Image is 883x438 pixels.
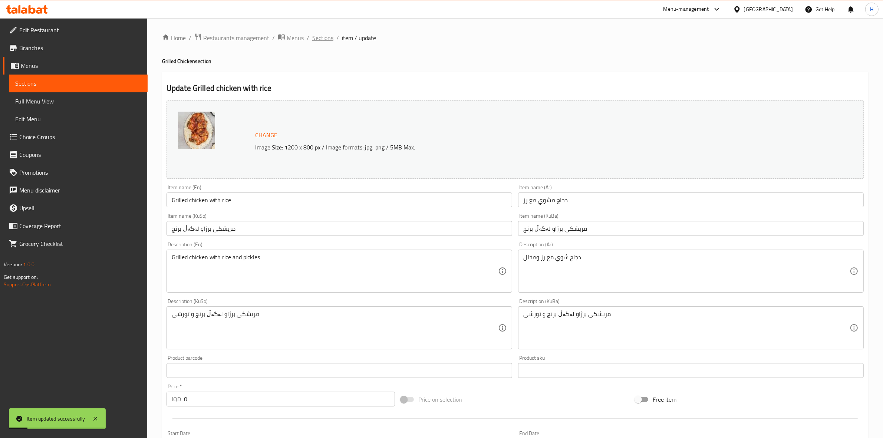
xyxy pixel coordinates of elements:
[23,260,34,269] span: 1.0.0
[167,83,864,94] h2: Update Grilled chicken with rice
[336,33,339,42] li: /
[3,39,148,57] a: Branches
[162,57,868,65] h4: Grilled Chicken section
[3,235,148,253] a: Grocery Checklist
[9,75,148,92] a: Sections
[518,221,864,236] input: Enter name KuBa
[744,5,793,13] div: [GEOGRAPHIC_DATA]
[287,33,304,42] span: Menus
[307,33,309,42] li: /
[172,395,181,404] p: IQD
[523,310,850,346] textarea: مریشکی برژاو لەگەڵ برنج و تورشی
[252,128,280,143] button: Change
[167,363,512,378] input: Please enter product barcode
[4,260,22,269] span: Version:
[19,186,142,195] span: Menu disclaimer
[278,33,304,43] a: Menus
[4,272,38,282] span: Get support on:
[3,21,148,39] a: Edit Restaurant
[19,43,142,52] span: Branches
[653,395,676,404] span: Free item
[21,61,142,70] span: Menus
[184,392,395,406] input: Please enter price
[27,415,85,423] div: Item updated successfully
[3,181,148,199] a: Menu disclaimer
[9,110,148,128] a: Edit Menu
[870,5,873,13] span: H
[3,217,148,235] a: Coverage Report
[3,146,148,164] a: Coupons
[189,33,191,42] li: /
[19,239,142,248] span: Grocery Checklist
[19,168,142,177] span: Promotions
[312,33,333,42] a: Sections
[15,115,142,124] span: Edit Menu
[19,221,142,230] span: Coverage Report
[203,33,269,42] span: Restaurants management
[3,128,148,146] a: Choice Groups
[9,92,148,110] a: Full Menu View
[172,310,498,346] textarea: مریشکی برژاو لەگەڵ برنج و تورشی
[518,192,864,207] input: Enter name Ar
[663,5,709,14] div: Menu-management
[255,130,277,141] span: Change
[194,33,269,43] a: Restaurants management
[3,164,148,181] a: Promotions
[19,26,142,34] span: Edit Restaurant
[523,254,850,289] textarea: دجاج شوي مع رز ومخلل
[252,143,758,152] p: Image Size: 1200 x 800 px / Image formats: jpg, png / 5MB Max.
[15,79,142,88] span: Sections
[4,280,51,289] a: Support.OpsPlatform
[3,57,148,75] a: Menus
[162,33,868,43] nav: breadcrumb
[19,132,142,141] span: Choice Groups
[172,254,498,289] textarea: Grilled chicken with rice and pickles
[178,112,215,149] img: %D8%AF%D8%AC%D8%A7%D8%AC_%D9%85%D8%B4%D9%88%D9%8A_%D9%85%D8%B9_%D8%B1%D8%B2638936080278523487.jpg
[162,33,186,42] a: Home
[342,33,376,42] span: item / update
[15,97,142,106] span: Full Menu View
[518,363,864,378] input: Please enter product sku
[167,192,512,207] input: Enter name En
[418,395,462,404] span: Price on selection
[19,150,142,159] span: Coupons
[19,204,142,213] span: Upsell
[272,33,275,42] li: /
[3,199,148,217] a: Upsell
[167,221,512,236] input: Enter name KuSo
